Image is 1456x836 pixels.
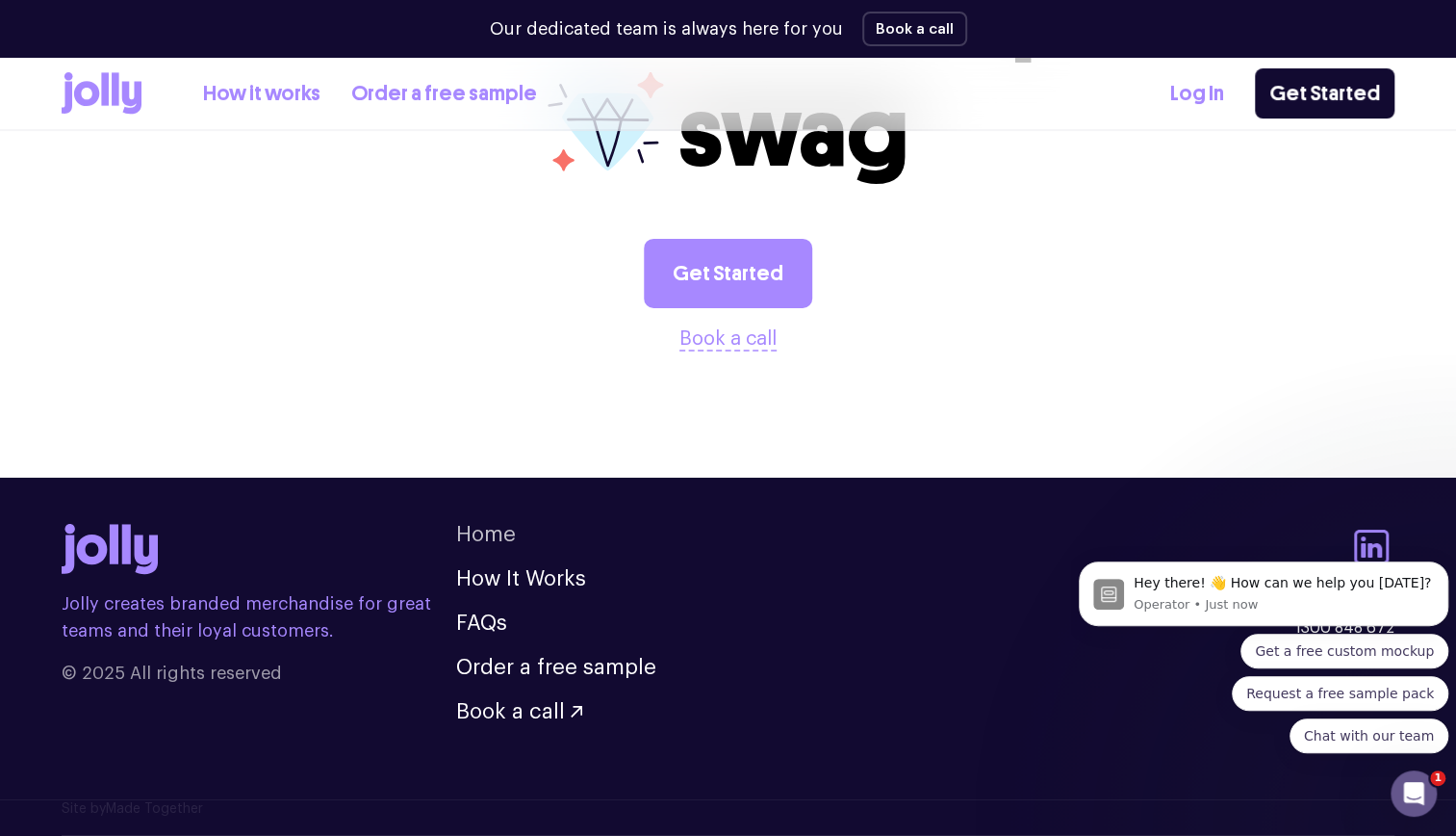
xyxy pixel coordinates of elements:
[1430,771,1445,786] span: 1
[62,660,456,687] span: © 2025 All rights reserved
[456,568,586,589] a: How It Works
[456,657,656,678] a: Order a free sample
[456,613,507,634] a: FAQs
[62,799,1394,820] p: Site by
[456,701,565,722] span: Book a call
[456,524,516,545] a: Home
[678,74,908,191] span: swag
[1391,771,1437,817] iframe: Intercom live chat
[679,324,777,354] button: Book a call
[1170,78,1224,110] a: Log In
[106,802,203,816] a: Made Together
[644,239,812,308] a: Get Started
[1255,68,1394,118] a: Get Started
[456,701,582,722] button: Book a call
[62,590,456,644] p: Jolly creates branded merchandise for great teams and their loyal customers.
[1071,501,1456,784] iframe: Intercom notifications message
[490,16,843,42] p: Our dedicated team is always here for you
[203,78,320,110] a: How it works
[862,12,967,46] button: Book a call
[351,78,537,110] a: Order a free sample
